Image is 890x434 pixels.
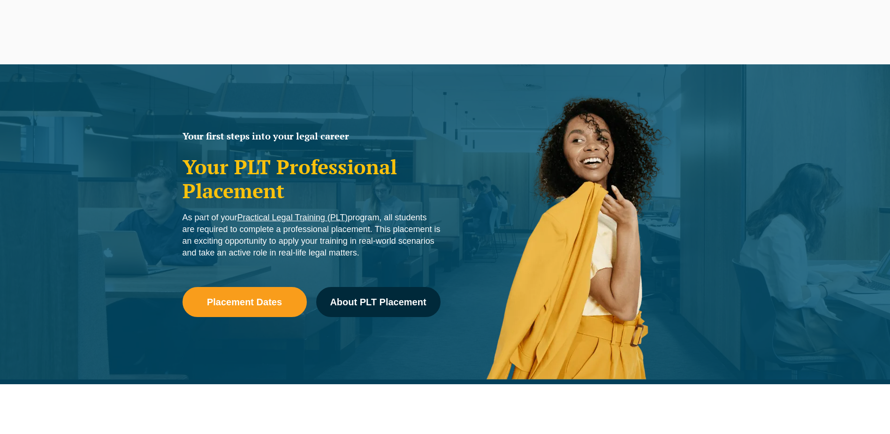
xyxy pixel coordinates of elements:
a: Placement Dates [183,287,307,317]
h2: Your first steps into your legal career [183,132,441,141]
span: About PLT Placement [330,297,426,307]
a: About PLT Placement [316,287,441,317]
h1: Your PLT Professional Placement [183,155,441,202]
span: As part of your program, all students are required to complete a professional placement. This pla... [183,213,441,257]
a: Practical Legal Training (PLT) [237,213,348,222]
span: Placement Dates [207,297,282,307]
